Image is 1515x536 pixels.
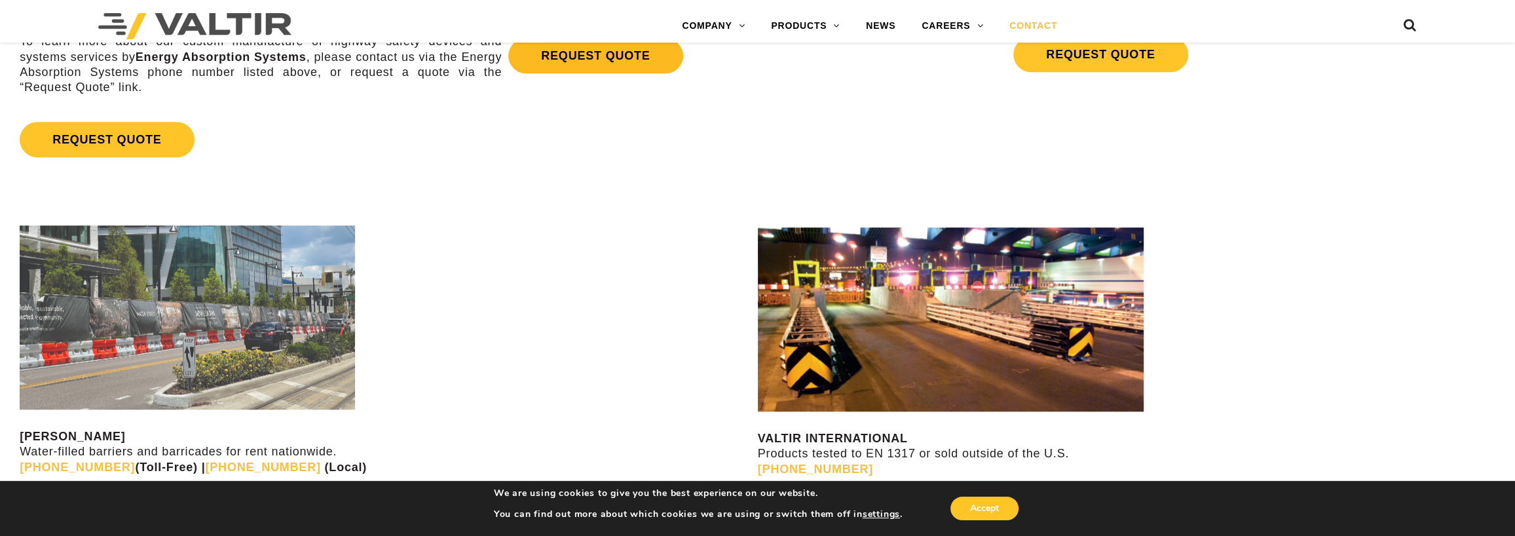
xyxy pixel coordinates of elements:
[20,225,355,410] img: Rentals contact us image
[996,13,1070,39] a: CONTACT
[863,508,900,520] button: settings
[494,508,903,520] p: You can find out more about which cookies we are using or switch them off in .
[853,13,908,39] a: NEWS
[908,13,996,39] a: CAREERS
[758,227,1144,412] img: contact us valtir international
[758,463,873,476] a: [PHONE_NUMBER]
[20,429,755,475] p: Water-filled barriers and barricades for rent nationwide.
[758,13,853,39] a: PRODUCTS
[325,461,367,474] strong: (Local)
[20,430,125,443] strong: [PERSON_NAME]
[20,461,205,474] strong: (Toll-Free) |
[669,13,758,39] a: COMPANY
[205,461,320,474] a: [PHONE_NUMBER]
[758,432,908,445] strong: VALTIR INTERNATIONAL
[20,34,502,96] p: To learn more about our custom manufacture of highway safety devices and systems services by , pl...
[508,38,683,73] a: REQUEST QUOTE
[98,13,291,39] img: Valtir
[1013,37,1188,72] a: REQUEST QUOTE
[950,497,1019,520] button: Accept
[20,461,135,474] a: [PHONE_NUMBER]
[494,488,903,499] p: We are using cookies to give you the best experience on our website.
[136,50,307,64] strong: Energy Absorption Systems
[20,122,194,157] a: REQUEST QUOTE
